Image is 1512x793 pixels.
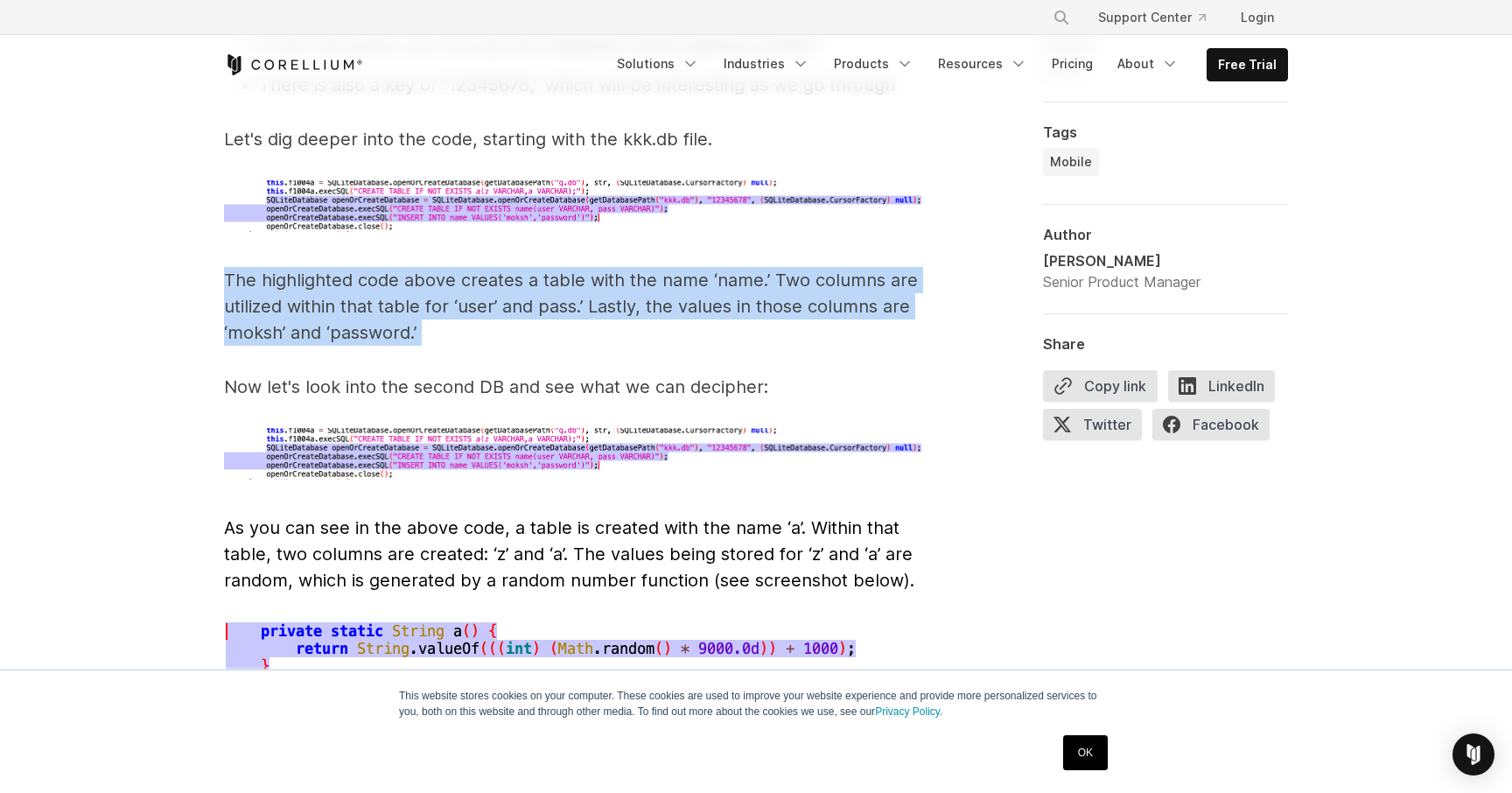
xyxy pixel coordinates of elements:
button: Copy link [1043,370,1158,402]
p: This website stores cookies on your computer. These cookies are used to improve your website expe... [399,688,1113,719]
a: Mobile [1043,148,1099,176]
a: Resources [927,48,1038,80]
img: Screenshot of the kkk.db file [224,180,924,232]
div: Senior Product Manager [1043,271,1200,292]
a: Solutions [606,48,710,80]
a: Free Trial [1207,49,1287,81]
a: Support Center [1084,2,1220,33]
div: Navigation Menu [606,48,1288,81]
button: Search [1046,2,1077,33]
a: Pricing [1041,48,1103,80]
div: Share [1043,335,1288,353]
span: Twitter [1043,409,1142,440]
span: Mobile [1050,153,1092,171]
div: Open Intercom Messenger [1452,733,1494,775]
a: Corellium Home [224,54,363,75]
a: LinkedIn [1168,370,1285,409]
div: Author [1043,226,1288,243]
span: Facebook [1152,409,1270,440]
a: OK [1063,735,1108,770]
div: Navigation Menu [1032,2,1288,33]
a: Products [823,48,924,80]
a: Privacy Policy. [875,705,942,718]
p: Let's dig deeper into the code, starting with the kkk.db file. [224,126,924,152]
a: About [1107,48,1189,80]
p: Now let's look into the second DB and see what we can decipher: [224,374,924,400]
a: Twitter [1043,409,1152,447]
span: As you can see in the above code, a table is created with the name ‘a’. Within that table, two co... [224,517,914,591]
div: [PERSON_NAME] [1043,250,1200,271]
a: Login [1227,2,1288,33]
a: Industries [713,48,820,80]
p: The highlighted code above creates a table with the name ‘name.’ Two columns are utilized within ... [224,267,924,346]
img: Second database in the kkk.db file [224,428,924,480]
div: Tags [1043,123,1288,141]
img: Second database in the kkk.db file [224,621,871,678]
span: LinkedIn [1168,370,1275,402]
a: Facebook [1152,409,1280,447]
